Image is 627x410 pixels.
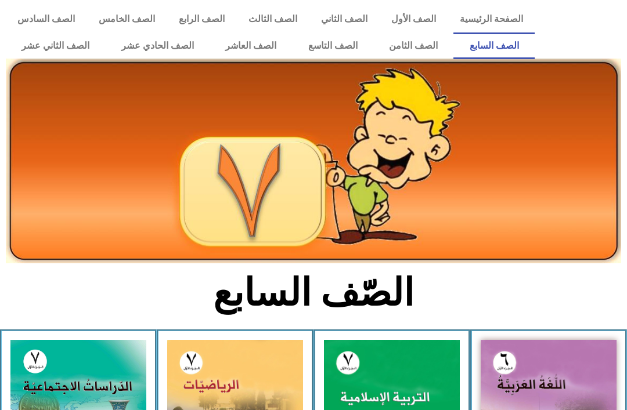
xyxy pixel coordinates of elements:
a: الصف العاشر [210,32,293,59]
a: الصف الثالث [237,6,309,32]
a: الصف الخامس [87,6,167,32]
a: الصف الحادي عشر [105,32,210,59]
a: الصف السابع [453,32,535,59]
a: الصف الثاني عشر [6,32,106,59]
h2: الصّف السابع [122,270,506,315]
a: الصفحة الرئيسية [448,6,535,32]
a: الصف الأول [379,6,448,32]
a: الصف الثاني [309,6,379,32]
a: الصف التاسع [292,32,373,59]
a: الصف السادس [6,6,87,32]
a: الصف الثامن [373,32,454,59]
a: الصف الرابع [167,6,237,32]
